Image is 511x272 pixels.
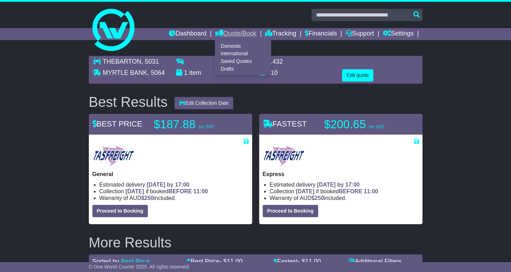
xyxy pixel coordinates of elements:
span: $ [141,195,154,201]
a: Support [346,28,374,40]
li: Warranty of AUD included. [270,195,419,201]
span: inc GST [199,124,214,129]
a: Drafts [215,65,271,73]
span: [DATE] by 17:00 [317,182,360,188]
span: - $ [219,258,242,265]
span: [DATE] [125,188,144,194]
a: Best Price- $11.00 [186,258,242,265]
button: Edit Collection Date [175,97,233,109]
a: Saved Quotes [215,58,271,65]
li: Collection [99,188,249,195]
p: $187.88 [154,117,242,131]
a: Fastest- $11.00 [273,258,321,265]
span: if booked [296,188,378,194]
span: item [189,69,201,76]
span: , 5031 [142,58,159,65]
a: Domestic [215,42,271,50]
li: Estimated delivery [99,181,249,188]
button: Proceed to Booking [92,205,148,217]
p: General [92,171,249,177]
button: Proceed to Booking [263,205,318,217]
span: © One World Courier 2025. All rights reserved. [89,264,190,270]
a: Quote/Book [215,28,256,40]
div: Best Results [85,94,171,110]
li: Collection [270,188,419,195]
a: International [215,50,271,58]
li: Warranty of AUD included. [99,195,249,201]
a: Dashboard [169,28,207,40]
span: 1 [184,69,188,76]
img: Tasfreight: Express [263,145,305,167]
a: Additional Filters [349,258,402,265]
span: Sorted by [92,258,119,265]
span: inc GST [369,124,384,129]
a: Financials [305,28,337,40]
p: $200.65 [324,117,412,131]
a: Tracking [265,28,296,40]
span: BEST PRICE [92,119,142,128]
span: 11:00 [364,188,378,194]
span: $ [312,195,324,201]
span: MYRTLE BANK [103,69,148,76]
span: 0.432 [267,58,283,65]
span: - $ [298,258,321,265]
span: FASTEST [263,119,307,128]
span: if booked [125,188,208,194]
img: Tasfreight: General [92,145,135,167]
div: Quote/Book [215,40,271,75]
span: 250 [144,195,154,201]
li: Estimated delivery [270,181,419,188]
button: Edit quote [342,69,373,82]
span: 11.00 [227,258,242,265]
span: 11:00 [194,188,208,194]
span: [DATE] [296,188,314,194]
a: Settings [383,28,414,40]
p: Express [263,171,419,177]
span: THEBARTON [103,58,141,65]
span: BEFORE [169,188,192,194]
span: 11.00 [305,258,321,265]
span: 110 [267,69,278,76]
span: BEFORE [339,188,362,194]
a: Best Price [121,258,150,265]
span: 250 [315,195,324,201]
span: [DATE] by 17:00 [147,182,190,188]
span: , 5064 [147,69,165,76]
h2: More Results [89,235,422,250]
